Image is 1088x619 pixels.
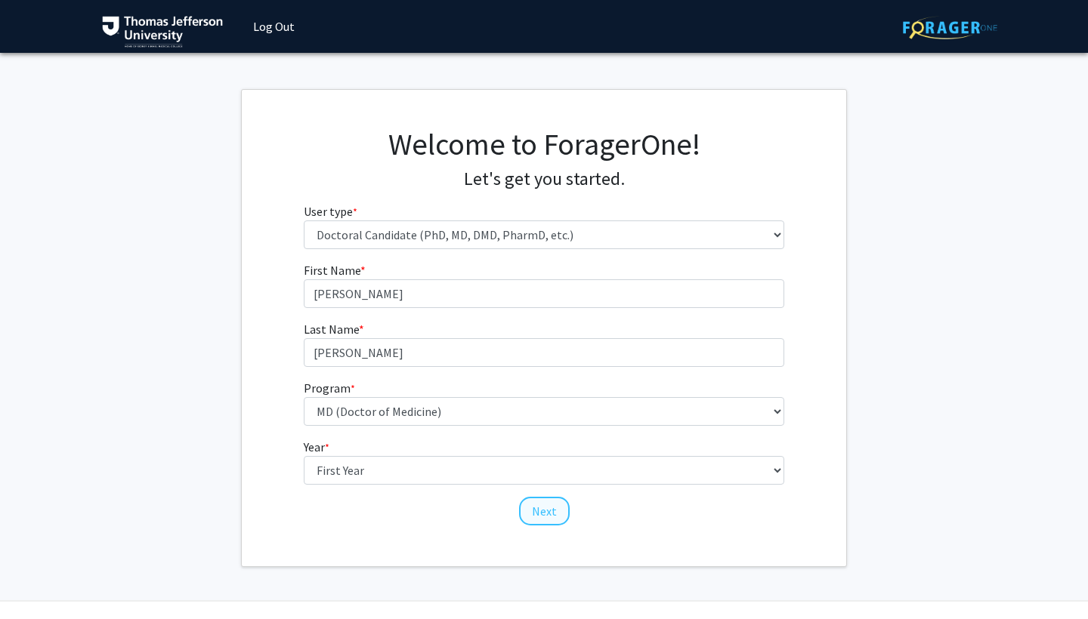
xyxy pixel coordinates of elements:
[304,438,329,456] label: Year
[102,16,223,48] img: Thomas Jefferson University Logo
[304,322,359,337] span: Last Name
[304,263,360,278] span: First Name
[304,379,355,397] label: Program
[304,168,785,190] h4: Let's get you started.
[304,202,357,220] label: User type
[304,126,785,162] h1: Welcome to ForagerOne!
[903,16,997,39] img: ForagerOne Logo
[519,497,570,525] button: Next
[11,551,64,608] iframe: Chat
